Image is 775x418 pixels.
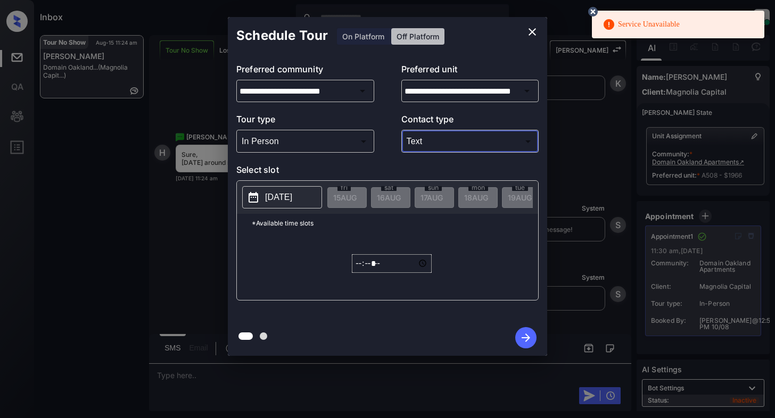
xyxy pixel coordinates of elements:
[236,63,374,80] p: Preferred community
[401,63,539,80] p: Preferred unit
[236,113,374,130] p: Tour type
[603,14,680,35] div: Service Unavailable
[239,132,372,150] div: In Person
[404,132,537,150] div: Text
[355,83,370,98] button: Open
[522,21,543,43] button: close
[352,232,432,295] div: off-platform-time-select
[236,163,539,180] p: Select slot
[252,214,538,232] p: *Available time slots
[228,17,336,54] h2: Schedule Tour
[401,113,539,130] p: Contact type
[520,83,534,98] button: Open
[265,191,292,204] p: [DATE]
[242,186,322,208] button: [DATE]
